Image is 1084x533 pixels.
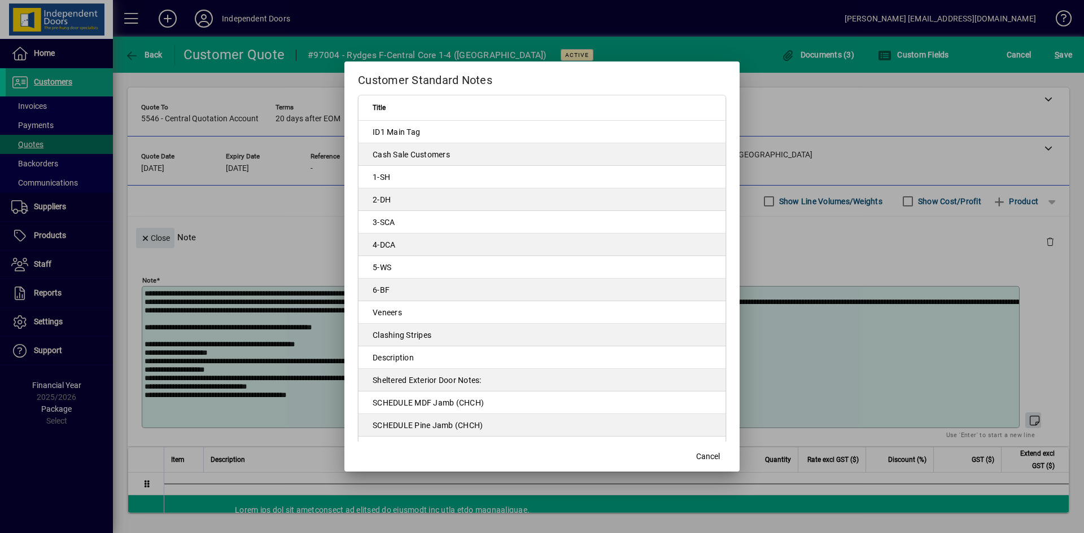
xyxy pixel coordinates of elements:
[359,369,725,391] td: Sheltered Exterior Door Notes:
[359,256,725,279] td: 5-WS
[359,437,725,459] td: SCHEDULE MDF Jamb ([PERSON_NAME])
[359,121,725,143] td: ID1 Main Tag
[696,451,720,462] span: Cancel
[344,61,740,94] h2: Customer Standard Notes
[359,166,725,188] td: 1-SH
[690,447,726,467] button: Cancel
[373,102,386,114] span: Title
[359,346,725,369] td: Description
[359,301,725,324] td: Veneers
[359,324,725,346] td: Clashing Stripes
[359,143,725,166] td: Cash Sale Customers
[359,188,725,211] td: 2-DH
[359,391,725,414] td: SCHEDULE MDF Jamb (CHCH)
[359,279,725,301] td: 6-BF
[359,234,725,256] td: 4-DCA
[359,414,725,437] td: SCHEDULE Pine Jamb (CHCH)
[359,211,725,234] td: 3-SCA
